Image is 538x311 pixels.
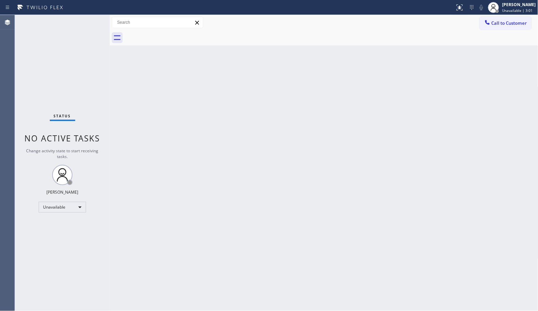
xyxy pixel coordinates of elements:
button: Mute [477,3,486,12]
span: Unavailable | 3:01 [502,8,533,13]
div: Unavailable [39,202,86,213]
button: Call to Customer [480,17,532,30]
input: Search [112,17,203,28]
div: [PERSON_NAME] [502,2,536,7]
span: No active tasks [25,133,100,144]
span: Change activity state to start receiving tasks. [26,148,99,159]
span: Call to Customer [492,20,527,26]
div: [PERSON_NAME] [46,189,78,195]
span: Status [54,114,71,118]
